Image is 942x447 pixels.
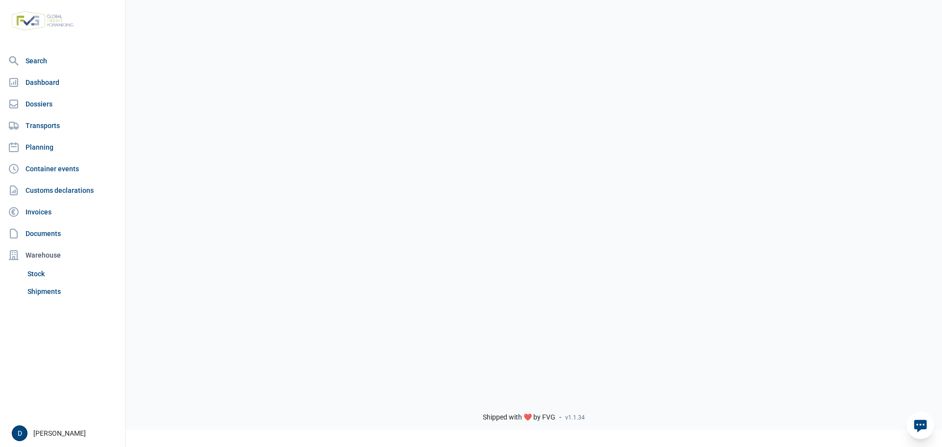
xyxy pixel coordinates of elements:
a: Dossiers [4,94,121,114]
a: Shipments [24,283,121,300]
a: Invoices [4,202,121,222]
div: [PERSON_NAME] [12,425,119,441]
a: Documents [4,224,121,243]
a: Transports [4,116,121,135]
button: D [12,425,27,441]
span: - [559,413,561,422]
a: Customs declarations [4,181,121,200]
div: Warehouse [4,245,121,265]
img: FVG - Global freight forwarding [8,7,78,34]
a: Dashboard [4,73,121,92]
a: Search [4,51,121,71]
span: v1.1.34 [565,414,585,421]
a: Container events [4,159,121,179]
a: Stock [24,265,121,283]
a: Planning [4,137,121,157]
span: Shipped with ❤️ by FVG [483,413,555,422]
